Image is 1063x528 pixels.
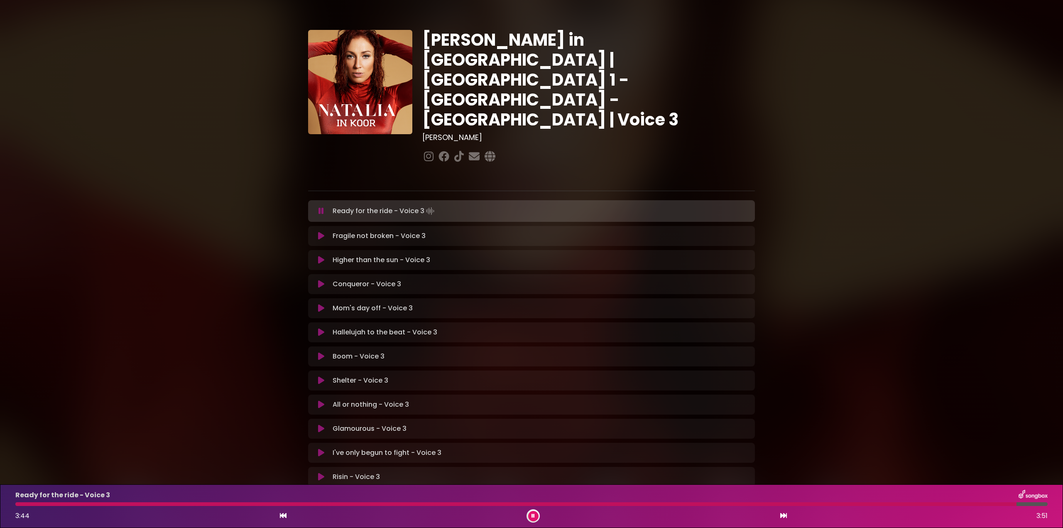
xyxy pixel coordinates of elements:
[15,511,29,521] span: 3:44
[333,448,441,458] p: I've only begun to fight - Voice 3
[333,303,413,313] p: Mom's day off - Voice 3
[15,490,110,500] p: Ready for the ride - Voice 3
[333,279,401,289] p: Conqueror - Voice 3
[333,472,380,482] p: Risin - Voice 3
[424,205,436,217] img: waveform4.gif
[333,231,426,241] p: Fragile not broken - Voice 3
[1036,511,1048,521] span: 3:51
[333,400,409,410] p: All or nothing - Voice 3
[333,376,388,386] p: Shelter - Voice 3
[308,30,412,134] img: YTVS25JmS9CLUqXqkEhs
[333,351,385,361] p: Boom - Voice 3
[333,205,436,217] p: Ready for the ride - Voice 3
[333,255,430,265] p: Higher than the sun - Voice 3
[422,133,755,142] h3: [PERSON_NAME]
[1019,490,1048,501] img: songbox-logo-white.png
[422,30,755,130] h1: [PERSON_NAME] in [GEOGRAPHIC_DATA] | [GEOGRAPHIC_DATA] 1 - [GEOGRAPHIC_DATA] - [GEOGRAPHIC_DATA] ...
[333,327,437,337] p: Hallelujah to the beat - Voice 3
[333,424,407,434] p: Glamourous - Voice 3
